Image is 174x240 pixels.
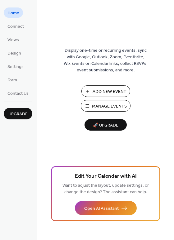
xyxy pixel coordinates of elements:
[4,48,25,58] a: Design
[7,50,21,57] span: Design
[81,85,130,97] button: Add New Event
[4,34,23,45] a: Views
[75,201,137,215] button: Open AI Assistant
[7,10,19,17] span: Home
[7,64,24,70] span: Settings
[75,172,137,181] span: Edit Your Calendar with AI
[4,7,23,18] a: Home
[4,61,27,71] a: Settings
[92,103,127,110] span: Manage Events
[7,77,17,84] span: Form
[4,108,32,119] button: Upgrade
[4,74,21,85] a: Form
[4,88,32,98] a: Contact Us
[81,100,130,112] button: Manage Events
[84,205,119,212] span: Open AI Assistant
[93,89,126,95] span: Add New Event
[64,47,148,74] span: Display one-time or recurring events, sync with Google, Outlook, Zoom, Eventbrite, Wix Events or ...
[7,37,19,43] span: Views
[7,23,24,30] span: Connect
[88,121,123,130] span: 🚀 Upgrade
[4,21,28,31] a: Connect
[7,90,29,97] span: Contact Us
[62,181,149,196] span: Want to adjust the layout, update settings, or change the design? The assistant can help.
[8,111,28,118] span: Upgrade
[85,119,127,131] button: 🚀 Upgrade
